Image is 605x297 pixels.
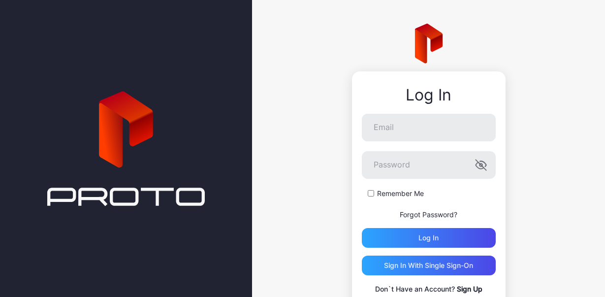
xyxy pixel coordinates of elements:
[457,285,482,293] a: Sign Up
[362,256,496,275] button: Sign in With Single Sign-On
[362,151,496,179] input: Password
[418,234,439,242] div: Log in
[362,228,496,248] button: Log in
[362,114,496,141] input: Email
[362,283,496,295] p: Don`t Have an Account?
[362,86,496,104] div: Log In
[384,262,473,269] div: Sign in With Single Sign-On
[475,159,487,171] button: Password
[377,189,424,198] label: Remember Me
[400,210,457,219] a: Forgot Password?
